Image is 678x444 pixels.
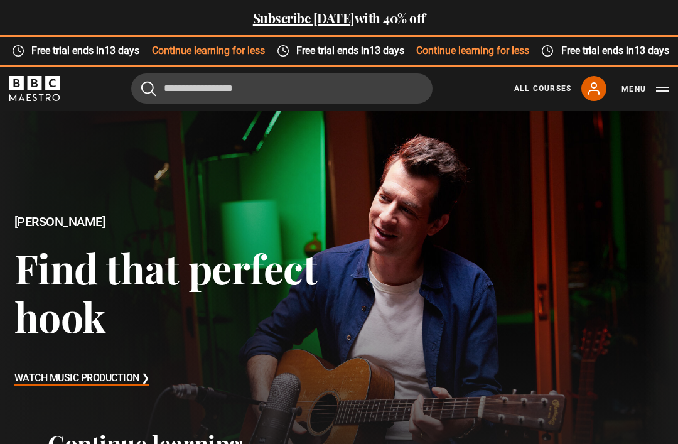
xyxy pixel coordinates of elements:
[9,76,60,101] svg: BBC Maestro
[14,244,340,341] h3: Find that perfect hook
[253,9,355,26] a: Subscribe [DATE]
[14,369,149,388] h3: Watch Music Production ❯
[622,45,657,57] time: 13 days
[13,43,139,58] span: Free trial ends in
[277,43,404,58] span: Free trial ends in
[14,215,340,229] h2: [PERSON_NAME]
[514,83,571,94] a: All Courses
[253,43,518,58] div: Continue learning for less
[621,83,669,95] button: Toggle navigation
[131,73,433,104] input: Search
[542,43,669,58] span: Free trial ends in
[93,45,128,57] time: 13 days
[141,81,156,97] button: Submit the search query
[357,45,392,57] time: 13 days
